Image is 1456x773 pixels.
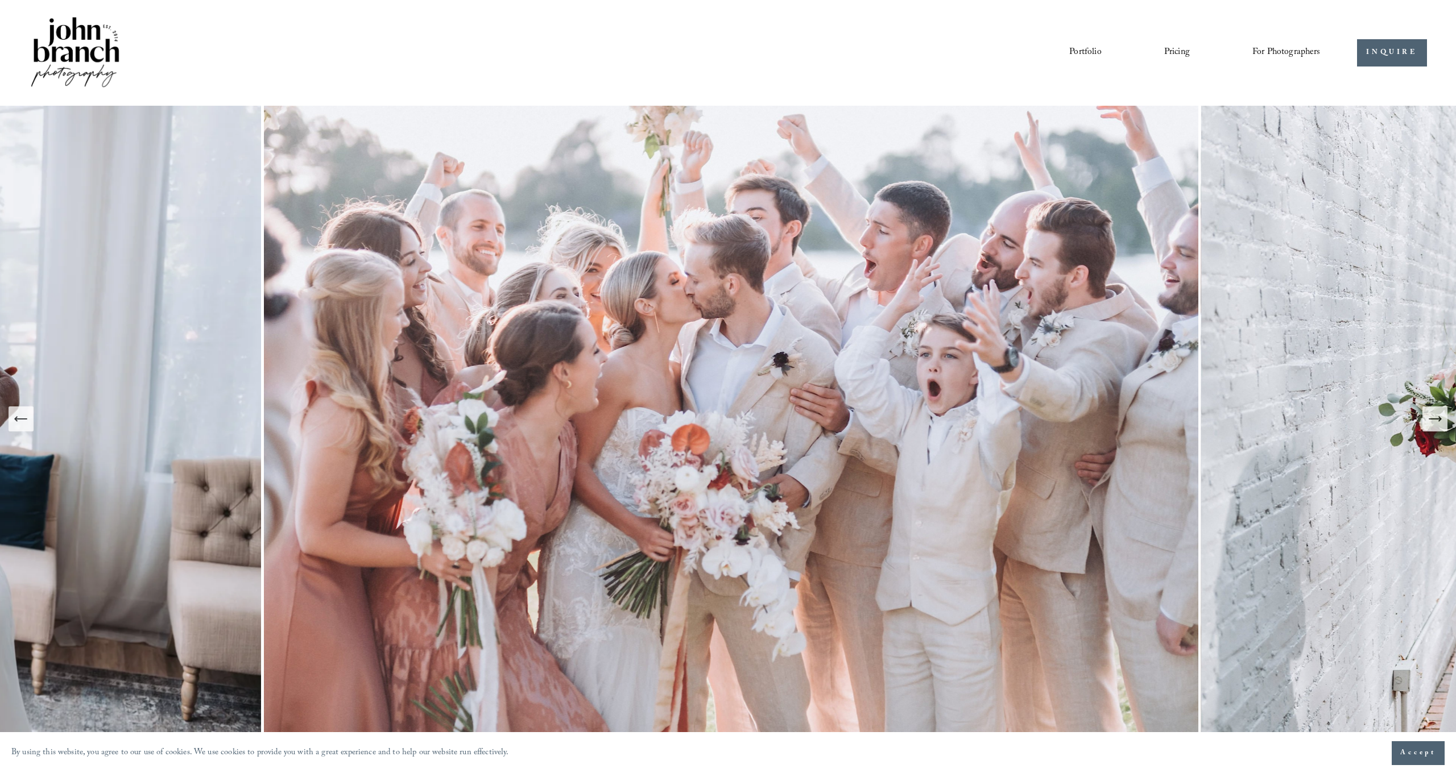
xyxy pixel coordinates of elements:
[1392,741,1445,765] button: Accept
[1069,43,1101,63] a: Portfolio
[9,406,34,431] button: Previous Slide
[1252,44,1321,61] span: For Photographers
[1422,406,1447,431] button: Next Slide
[1357,39,1427,67] a: INQUIRE
[11,745,509,762] p: By using this website, you agree to our use of cookies. We use cookies to provide you with a grea...
[1252,43,1321,63] a: folder dropdown
[29,15,121,92] img: John Branch IV Photography
[1400,747,1436,759] span: Accept
[1164,43,1190,63] a: Pricing
[261,106,1201,732] img: A wedding party celebrating outdoors, featuring a bride and groom kissing amidst cheering bridesm...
